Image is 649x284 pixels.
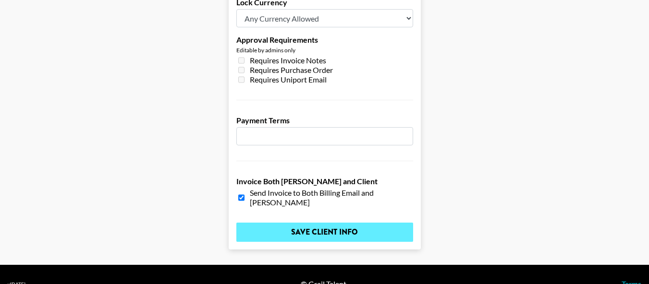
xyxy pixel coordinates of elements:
label: Invoice Both [PERSON_NAME] and Client [236,177,413,186]
span: Requires Invoice Notes [250,56,326,65]
span: Send Invoice to Both Billing Email and [PERSON_NAME] [250,188,413,207]
label: Approval Requirements [236,35,413,45]
label: Payment Terms [236,116,413,125]
span: Requires Purchase Order [250,65,333,75]
div: Editable by admins only [236,47,413,54]
span: Requires Uniport Email [250,75,327,84]
input: Save Client Info [236,223,413,242]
